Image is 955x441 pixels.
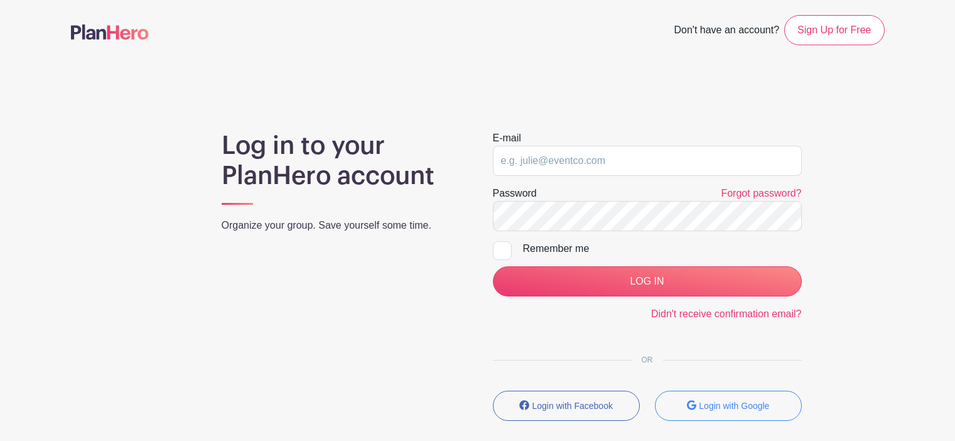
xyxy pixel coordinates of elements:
input: e.g. julie@eventco.com [493,146,802,176]
h1: Log in to your PlanHero account [222,131,463,191]
a: Sign Up for Free [784,15,884,45]
label: Password [493,186,537,201]
button: Login with Facebook [493,391,640,421]
a: Forgot password? [721,188,801,199]
small: Login with Facebook [532,401,613,411]
p: Organize your group. Save yourself some time. [222,218,463,233]
span: OR [632,356,663,364]
img: logo-507f7623f17ff9eddc593b1ce0a138ce2505c220e1c5a4e2b4648c50719b7d32.svg [71,24,149,40]
label: E-mail [493,131,521,146]
span: Don't have an account? [674,18,779,45]
input: LOG IN [493,266,802,297]
small: Login with Google [699,401,769,411]
a: Didn't receive confirmation email? [651,308,802,319]
button: Login with Google [655,391,802,421]
div: Remember me [523,241,802,256]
